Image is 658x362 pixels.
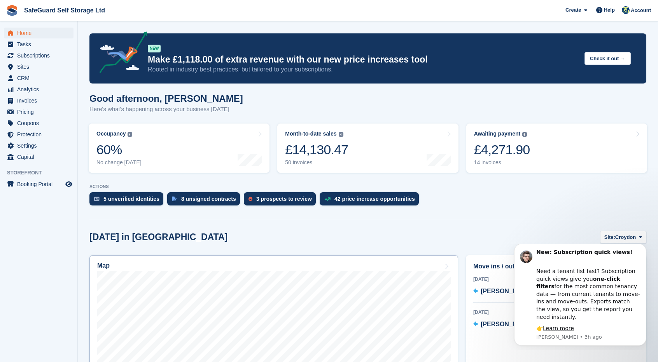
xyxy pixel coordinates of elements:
[474,142,530,158] div: £4,271.90
[6,5,18,16] img: stora-icon-8386f47178a22dfd0bd8f6a31ec36ba5ce8667c1dd55bd0f319d3a0aa187defe.svg
[103,196,159,202] div: 5 unverified identities
[21,4,108,17] a: SafeGuard Self Storage Ltd
[17,140,64,151] span: Settings
[34,80,138,88] div: 👉
[4,50,73,61] a: menu
[17,95,64,106] span: Invoices
[64,179,73,189] a: Preview store
[339,132,343,137] img: icon-info-grey-7440780725fd019a000dd9b08b2336e03edf1995a4989e88bcd33f0948082b44.svg
[96,131,126,137] div: Occupancy
[4,84,73,95] a: menu
[473,276,639,283] div: [DATE]
[320,192,423,209] a: 42 price increase opportunities
[248,197,252,201] img: prospect-51fa495bee0391a8d652442698ab0144808aea92771e9ea1ae160a38d050c398.svg
[615,233,636,241] span: Croydon
[473,320,549,330] a: [PERSON_NAME] UF28
[474,131,521,137] div: Awaiting payment
[17,28,64,38] span: Home
[324,197,331,201] img: price_increase_opportunities-93ffe204e8149a01c8c9dc8f82e8f89637d9d84a8eef4429ea346261dce0b2c0.svg
[89,124,269,173] a: Occupancy 60% No change [DATE]
[17,179,64,190] span: Booking Portal
[7,169,77,177] span: Storefront
[34,16,138,77] div: Need a tenant list fast? Subscription quick views give you for the most common tenancy data — fro...
[565,6,581,14] span: Create
[96,142,142,158] div: 60%
[604,233,615,241] span: Site:
[622,6,630,14] img: Sonny Harverson
[94,197,100,201] img: verify_identity-adf6edd0f0f0b5bbfe63781bf79b02c33cf7c696d77639b501bdc392416b5a36.svg
[4,61,73,72] a: menu
[334,196,415,202] div: 42 price increase opportunities
[4,129,73,140] a: menu
[96,159,142,166] div: No change [DATE]
[285,142,348,158] div: £14,130.47
[181,196,236,202] div: 8 unsigned contracts
[148,45,161,52] div: NEW
[17,118,64,129] span: Coupons
[172,197,177,201] img: contract_signature_icon-13c848040528278c33f63329250d36e43548de30e8caae1d1a13099fd9432cc5.svg
[4,39,73,50] a: menu
[631,7,651,14] span: Account
[34,4,138,88] div: Message content
[40,81,72,87] a: Learn more
[522,132,527,137] img: icon-info-grey-7440780725fd019a000dd9b08b2336e03edf1995a4989e88bcd33f0948082b44.svg
[285,159,348,166] div: 50 invoices
[4,140,73,151] a: menu
[244,192,320,209] a: 3 prospects to review
[277,124,458,173] a: Month-to-date sales £14,130.47 50 invoices
[97,262,110,269] h2: Map
[4,151,73,162] a: menu
[17,73,64,84] span: CRM
[285,131,336,137] div: Month-to-date sales
[89,232,227,242] h2: [DATE] in [GEOGRAPHIC_DATA]
[93,31,147,76] img: price-adjustments-announcement-icon-8257ccfd72463d97f412b2fc003d46551f7dbcb40ab6d574587a9cd5c0d94...
[17,106,64,117] span: Pricing
[481,321,533,327] span: [PERSON_NAME]
[89,192,167,209] a: 5 unverified identities
[128,132,132,137] img: icon-info-grey-7440780725fd019a000dd9b08b2336e03edf1995a4989e88bcd33f0948082b44.svg
[4,118,73,129] a: menu
[4,73,73,84] a: menu
[89,105,243,114] p: Here's what's happening across your business [DATE]
[17,39,64,50] span: Tasks
[473,309,639,316] div: [DATE]
[148,65,578,74] p: Rooted in industry best practices, but tailored to your subscriptions.
[34,5,130,11] b: New: Subscription quick views!
[473,262,639,271] h2: Move ins / outs
[4,95,73,106] a: menu
[17,151,64,162] span: Capital
[17,6,30,19] img: Profile image for Steven
[4,106,73,117] a: menu
[473,287,549,297] a: [PERSON_NAME] UF08
[481,288,533,294] span: [PERSON_NAME]
[584,52,631,65] button: Check it out →
[502,244,658,350] iframe: Intercom notifications message
[89,184,646,189] p: ACTIONS
[466,124,647,173] a: Awaiting payment £4,271.90 14 invoices
[17,50,64,61] span: Subscriptions
[256,196,312,202] div: 3 prospects to review
[600,231,646,244] button: Site: Croydon
[474,159,530,166] div: 14 invoices
[89,93,243,104] h1: Good afternoon, [PERSON_NAME]
[4,28,73,38] a: menu
[34,89,138,96] p: Message from Steven, sent 3h ago
[17,61,64,72] span: Sites
[4,179,73,190] a: menu
[167,192,244,209] a: 8 unsigned contracts
[17,84,64,95] span: Analytics
[604,6,615,14] span: Help
[148,54,578,65] p: Make £1,118.00 of extra revenue with our new price increases tool
[17,129,64,140] span: Protection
